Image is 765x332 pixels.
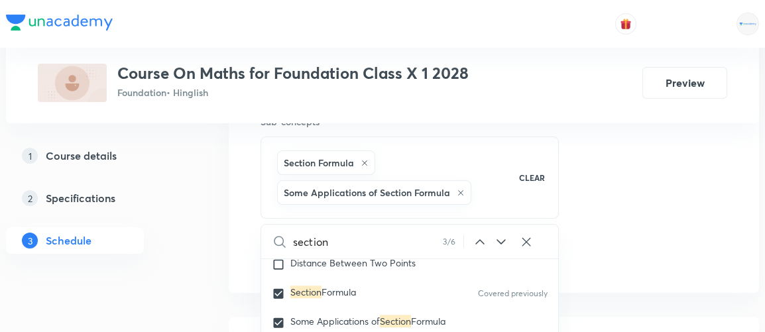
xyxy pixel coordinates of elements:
[6,15,113,30] img: Company Logo
[117,85,469,99] p: Foundation • Hinglish
[736,13,759,35] img: Rahul Mishra
[620,18,632,30] img: avatar
[478,288,548,300] p: Covered previously
[46,148,117,164] h5: Course details
[615,13,636,34] button: avatar
[290,315,380,327] span: Some Applications of
[117,64,469,83] h3: Course On Maths for Foundation Class X 1 2028
[443,235,463,248] div: 3 / 6
[411,315,445,327] span: Formula
[22,233,38,249] p: 3
[38,64,107,102] img: 9702C1EE-C6AC-447B-8F47-076E476BCBA0_plus.png
[6,15,113,34] a: Company Logo
[22,190,38,206] p: 2
[46,190,115,206] h5: Specifications
[6,142,186,169] a: 1Course details
[642,67,727,99] button: Preview
[380,315,411,327] mark: Section
[22,148,38,164] p: 1
[290,256,416,269] span: Distance Between Two Points
[322,286,356,298] span: Formula
[284,186,450,199] h6: Some Applications of Section Formula
[290,286,322,298] mark: Section
[6,185,186,211] a: 2Specifications
[293,225,443,258] input: Search sub-concepts
[46,233,91,249] h5: Schedule
[284,156,354,170] h6: Section Formula
[519,172,545,184] p: CLEAR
